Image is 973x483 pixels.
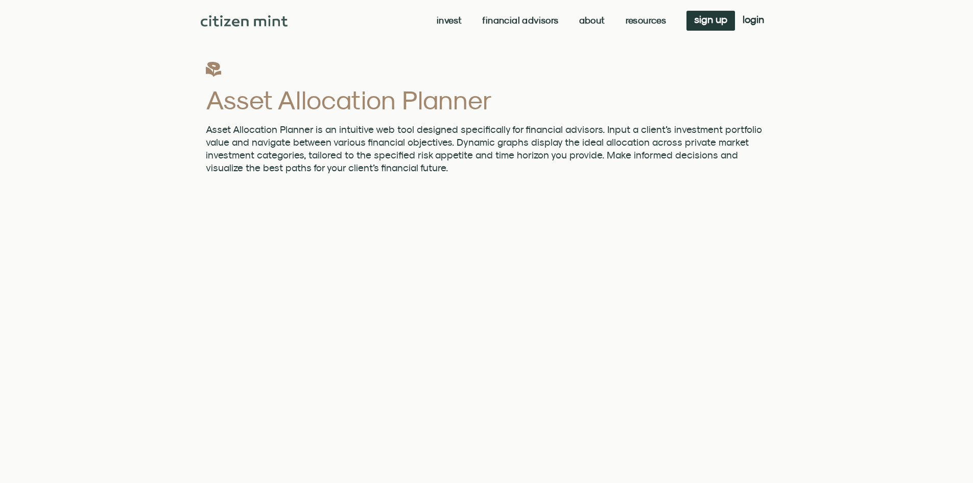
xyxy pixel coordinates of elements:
a: About [579,15,605,26]
span: login [743,16,764,23]
h2: Asset Allocation Planner [206,87,768,113]
a: Invest [437,15,462,26]
nav: Menu [437,15,666,26]
img: flower1_DG [206,61,221,77]
span: sign up [694,16,727,23]
p: Asset Allocation Planner is an intuitive web tool designed specifically for financial advisors. I... [206,123,768,174]
a: Financial Advisors [482,15,558,26]
a: login [735,11,772,31]
a: Resources [626,15,667,26]
img: Citizen Mint [201,15,288,27]
a: sign up [686,11,735,31]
